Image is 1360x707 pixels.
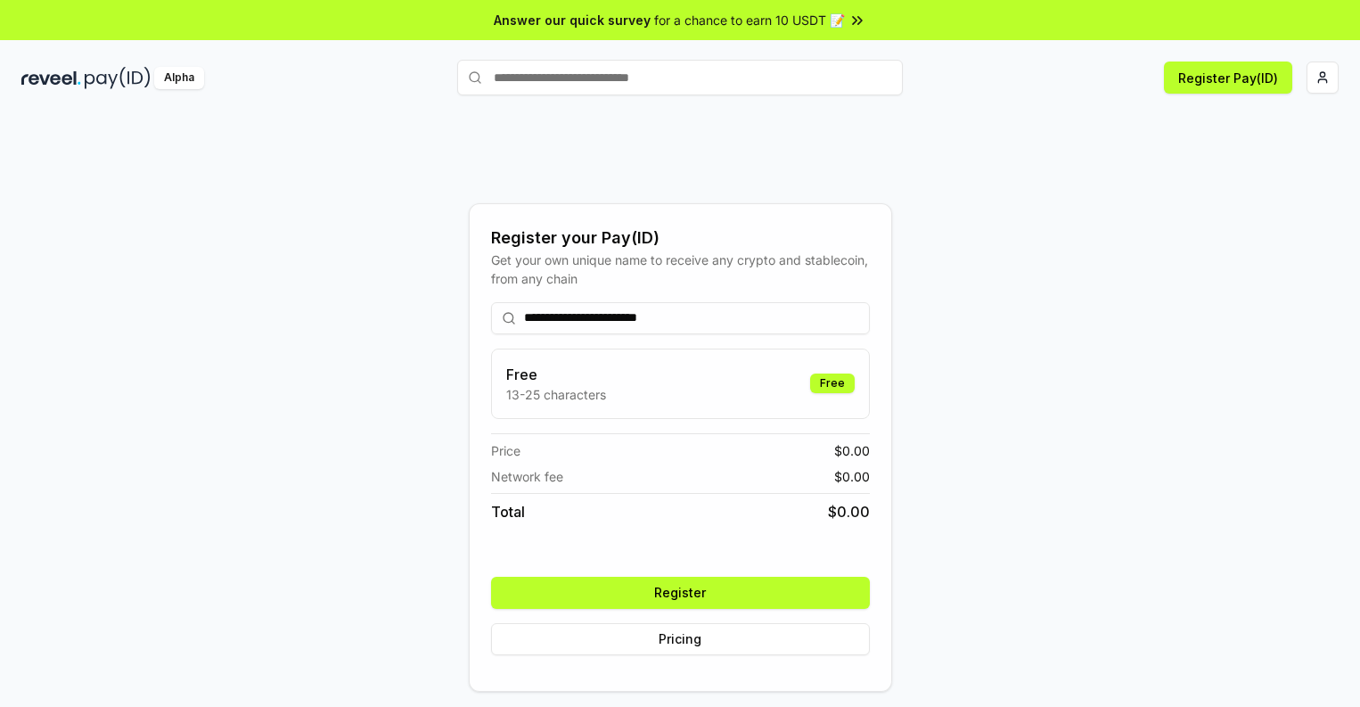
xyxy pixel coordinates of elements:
[154,67,204,89] div: Alpha
[1164,62,1292,94] button: Register Pay(ID)
[654,11,845,29] span: for a chance to earn 10 USDT 📝
[21,67,81,89] img: reveel_dark
[828,501,870,522] span: $ 0.00
[834,467,870,486] span: $ 0.00
[491,251,870,288] div: Get your own unique name to receive any crypto and stablecoin, from any chain
[834,441,870,460] span: $ 0.00
[506,364,606,385] h3: Free
[491,623,870,655] button: Pricing
[810,374,855,393] div: Free
[491,467,563,486] span: Network fee
[491,577,870,609] button: Register
[506,385,606,404] p: 13-25 characters
[494,11,651,29] span: Answer our quick survey
[491,441,520,460] span: Price
[491,501,525,522] span: Total
[85,67,151,89] img: pay_id
[491,226,870,251] div: Register your Pay(ID)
